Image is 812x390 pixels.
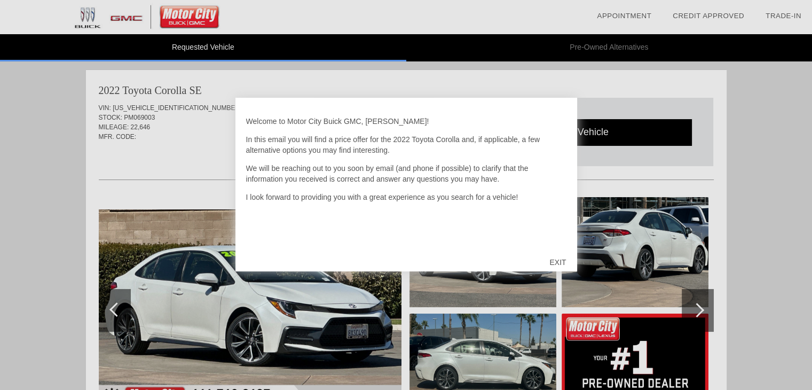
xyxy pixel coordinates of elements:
p: I look forward to providing you with a great experience as you search for a vehicle! [246,192,566,202]
div: EXIT [539,246,577,278]
a: Credit Approved [673,12,744,20]
a: Appointment [597,12,651,20]
p: Welcome to Motor City Buick GMC, [PERSON_NAME]! [246,116,566,127]
a: Trade-In [766,12,801,20]
p: In this email you will find a price offer for the 2022 Toyota Corolla and, if applicable, a few a... [246,134,566,155]
p: We will be reaching out to you soon by email (and phone if possible) to clarify that the informat... [246,163,566,184]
